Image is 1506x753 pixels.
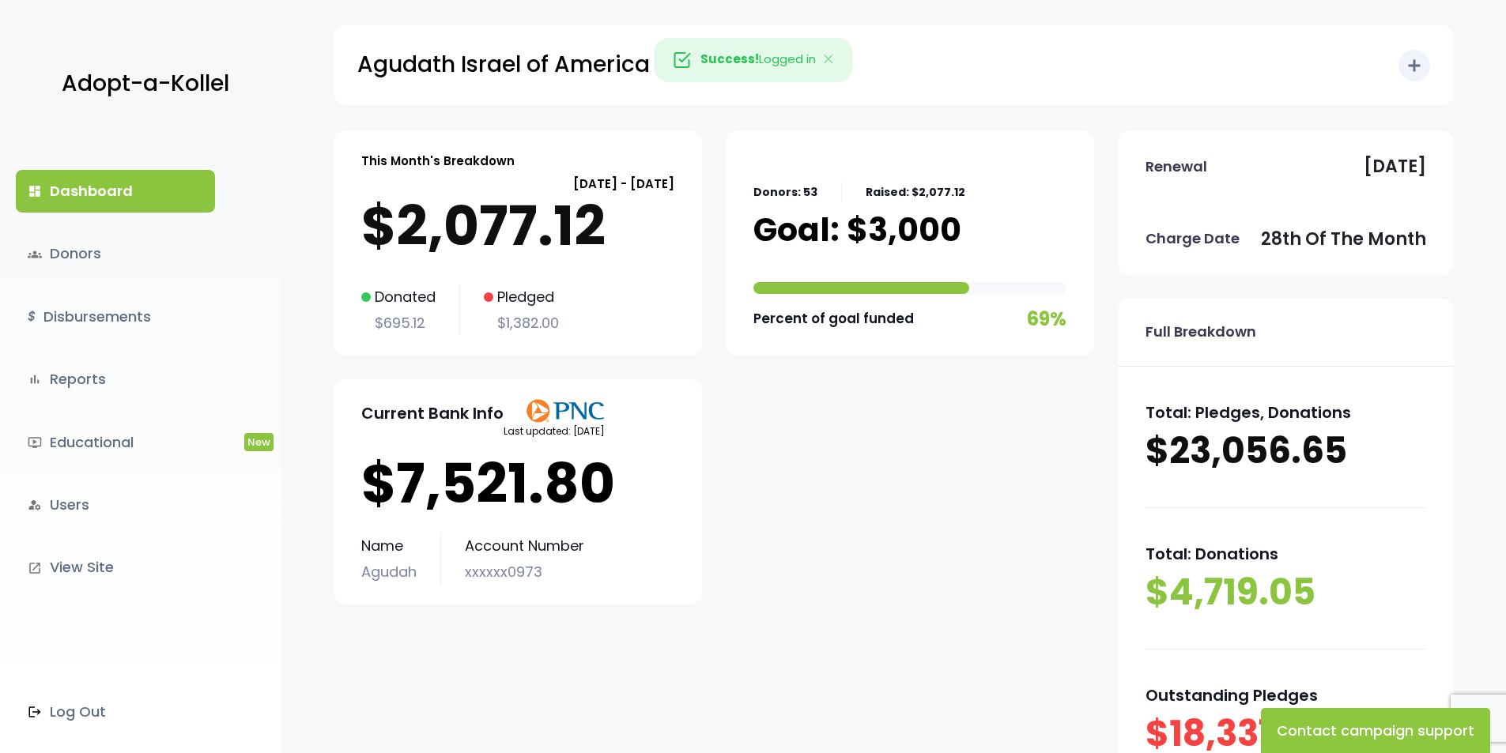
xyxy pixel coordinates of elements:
a: Log Out [16,691,215,733]
p: 69% [1027,302,1066,336]
p: [DATE] - [DATE] [361,173,674,194]
p: Charge Date [1146,226,1240,251]
img: PNClogo.svg [526,399,605,423]
p: $2,077.12 [361,194,674,258]
p: Adopt-a-Kollel [62,64,229,104]
a: launchView Site [16,546,215,589]
span: New [244,433,274,451]
p: This Month's Breakdown [361,150,515,171]
button: Close [806,39,852,81]
a: $Disbursements [16,296,215,338]
p: Last updated: [DATE] [504,423,605,440]
p: Pledged [484,284,559,310]
i: manage_accounts [28,498,42,512]
p: Outstanding Pledges [1146,681,1426,710]
p: Donors: 53 [753,183,817,202]
a: Adopt-a-Kollel [54,46,229,122]
i: dashboard [28,184,42,198]
p: Goal: $3,000 [753,210,961,250]
a: dashboardDashboard [16,170,215,213]
p: Agudath Israel of America [357,45,650,85]
p: $695.12 [361,311,436,336]
p: Donated [361,284,436,310]
p: [DATE] [1364,151,1426,183]
p: Raised: $2,077.12 [866,183,965,202]
p: 28th of the month [1261,224,1426,255]
p: $23,056.65 [1146,427,1426,476]
i: ondemand_video [28,435,42,450]
p: Total: Pledges, Donations [1146,398,1426,427]
p: Name [361,533,417,559]
p: $1,382.00 [484,311,559,336]
a: manage_accountsUsers [16,484,215,526]
p: xxxxxx0973 [465,559,584,585]
span: groups [28,247,42,262]
strong: Success! [700,51,759,67]
i: launch [28,561,42,575]
p: Agudah [361,559,417,585]
p: $7,521.80 [361,452,674,515]
a: bar_chartReports [16,358,215,401]
p: Account Number [465,533,584,559]
p: Full Breakdown [1146,319,1256,344]
p: $4,719.05 [1146,568,1426,617]
p: Current Bank Info [361,399,504,427]
i: $ [28,306,36,329]
button: add [1398,50,1430,81]
a: groupsDonors [16,232,215,275]
p: Total: Donations [1146,540,1426,568]
i: add [1405,56,1424,75]
i: bar_chart [28,372,42,386]
div: Logged in [654,38,852,82]
button: Contact campaign support [1261,708,1490,753]
p: Percent of goal funded [753,307,914,331]
a: ondemand_videoEducationalNew [16,421,215,464]
p: Renewal [1146,154,1207,179]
